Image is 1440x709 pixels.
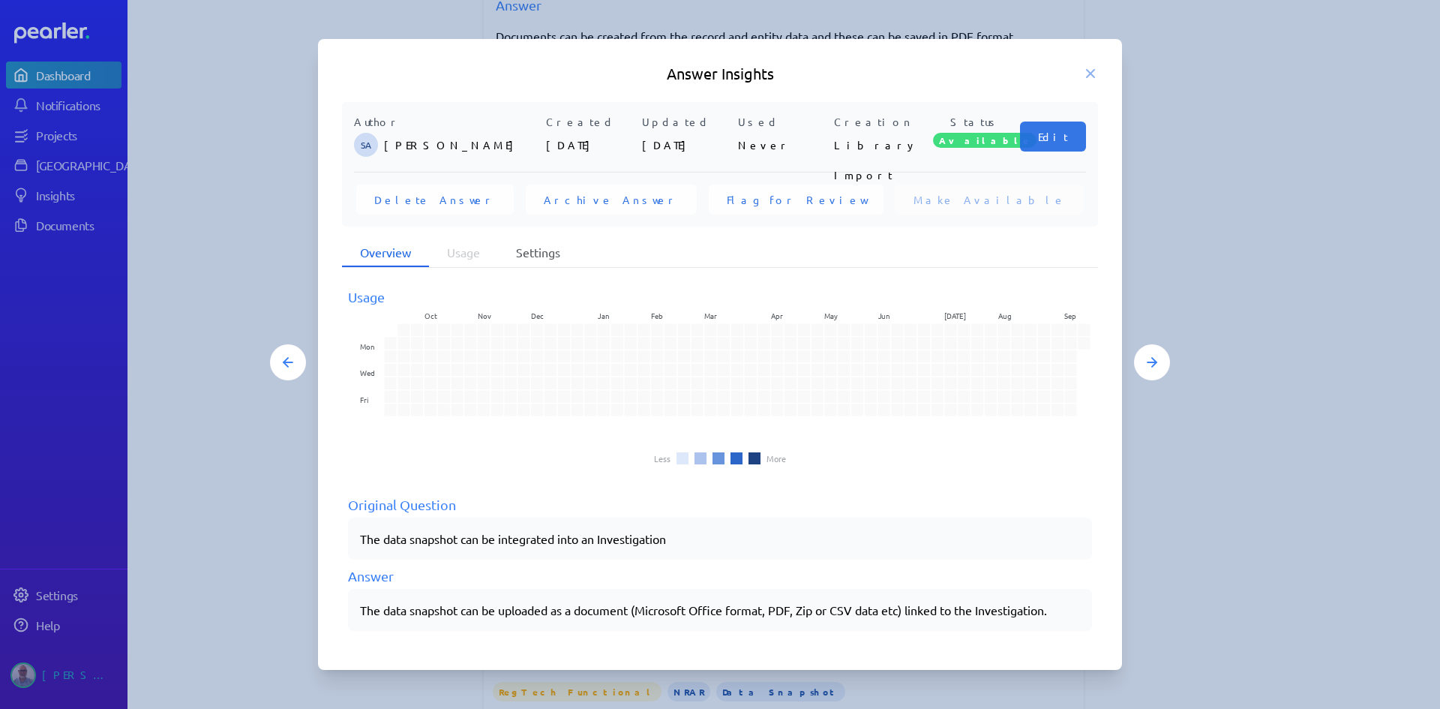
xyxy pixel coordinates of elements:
[879,310,892,321] text: Jun
[360,394,368,405] text: Fri
[642,130,732,160] p: [DATE]
[826,310,839,321] text: May
[834,114,924,130] p: Creation
[766,454,786,463] li: More
[348,494,1092,515] div: Original Question
[544,192,679,207] span: Archive Answer
[1134,344,1170,380] button: Next Answer
[384,130,540,160] p: [PERSON_NAME]
[429,239,498,267] li: Usage
[913,192,1066,207] span: Make Available
[342,239,429,267] li: Overview
[654,454,670,463] li: Less
[546,130,636,160] p: [DATE]
[1066,310,1078,321] text: Sep
[642,114,732,130] p: Updated
[772,310,784,321] text: Apr
[348,566,1092,586] div: Answer
[360,601,1080,619] div: The data snapshot can be uploaded as a document (Microsoft Office format, PDF, Zip or CSV data et...
[532,310,544,321] text: Dec
[738,130,828,160] p: Never
[354,133,378,157] span: Steve Ackermann
[348,287,1092,307] div: Usage
[598,310,610,321] text: Jan
[270,344,306,380] button: Previous Answer
[1000,310,1013,321] text: Aug
[424,310,437,321] text: Oct
[498,239,578,267] li: Settings
[356,185,514,215] button: Delete Answer
[354,114,540,130] p: Author
[360,367,375,378] text: Wed
[526,185,697,215] button: Archive Answer
[360,340,375,351] text: Mon
[930,114,1020,130] p: Status
[1020,122,1086,152] button: Edit
[738,114,828,130] p: Used
[1038,129,1068,144] span: Edit
[478,310,491,321] text: Nov
[342,63,1098,84] h5: Answer Insights
[706,310,718,321] text: Mar
[727,192,865,207] span: Flag for Review
[652,310,664,321] text: Feb
[834,130,924,160] p: Library Import
[374,192,496,207] span: Delete Answer
[546,114,636,130] p: Created
[895,185,1084,215] button: Make Available
[933,133,1036,148] span: Available
[360,530,1080,548] p: The data snapshot can be integrated into an Investigation
[946,310,967,321] text: [DATE]
[709,185,883,215] button: Flag for Review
